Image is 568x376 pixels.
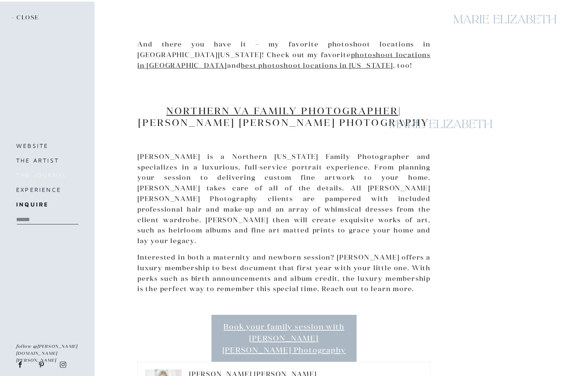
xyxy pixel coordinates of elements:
a: inquire [16,199,78,209]
h2: | [PERSON_NAME] [PERSON_NAME] Photography [137,105,431,128]
a: Book your family session with [PERSON_NAME] [PERSON_NAME] Photography [211,315,357,362]
p: follow @[PERSON_NAME][DOMAIN_NAME][PERSON_NAME] [16,342,79,356]
a: elegant maternity Northern VA maternity session [137,13,431,32]
a: the journal [16,170,78,180]
p: And there you have it – my favorite photoshoot locations in [GEOGRAPHIC_DATA][US_STATE]! Check ou... [137,39,431,71]
a: Northern VA Family Photographer [166,105,398,117]
p: Interested in both a maternity and newborn session? [PERSON_NAME] offers a luxury membership to b... [137,252,431,294]
b: inquire [16,201,48,208]
a: the artist [16,155,78,165]
a: experience [16,185,86,195]
a: photoshoot locations in [GEOGRAPHIC_DATA] [137,51,431,70]
p: [PERSON_NAME] is a Northern [US_STATE] Family Photographer and specializes in a luxurious, full-s... [137,152,431,246]
a: website [16,141,78,151]
h2: - close [12,14,42,22]
a: best photoshoot locations in [US_STATE] [241,61,393,70]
